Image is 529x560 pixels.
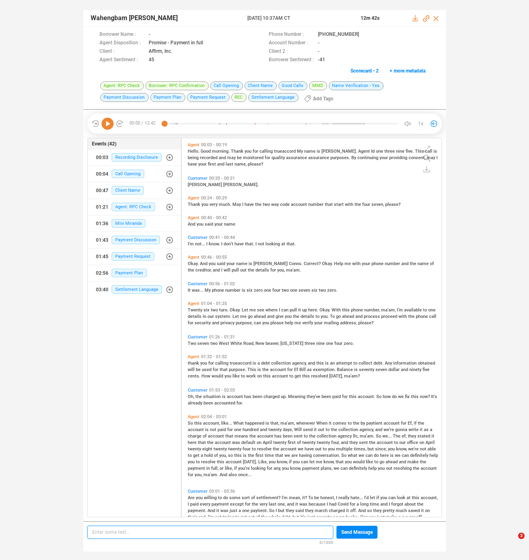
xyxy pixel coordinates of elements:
span: two [319,288,327,293]
span: as [307,367,313,372]
div: 02:56 [96,267,108,280]
span: ma'am, [381,307,397,313]
span: system. [215,314,232,319]
span: trueaccord [230,361,253,366]
button: 01:45Payment Request [88,249,181,265]
span: name [224,222,235,227]
span: quality [272,155,286,160]
span: With [332,307,342,313]
span: Ef [294,367,299,372]
span: where [266,307,279,313]
span: zero [254,288,264,293]
span: much. [219,202,232,207]
span: that. [286,241,296,247]
span: is [249,261,253,266]
span: may [427,155,436,160]
span: phone [351,307,364,313]
span: Settlement Language [112,285,162,294]
span: Okay. [230,307,242,313]
span: said [217,261,226,266]
span: security [195,320,212,326]
span: at [281,241,286,247]
span: My [205,288,212,293]
span: looking [266,241,281,247]
span: your [380,155,389,160]
span: the [248,268,255,273]
span: purpose, [236,320,254,326]
span: the [262,367,270,372]
span: Okay. [188,261,200,266]
span: your [198,162,208,167]
span: one [428,307,436,313]
span: Help [334,261,344,266]
span: providing [389,155,409,160]
span: have [245,202,255,207]
span: the [188,268,195,273]
span: continuing [357,155,380,160]
span: please? [248,162,263,167]
span: two [211,307,219,313]
span: agency, [292,361,308,366]
button: 00:04Call Opening [88,166,181,182]
span: call [429,314,436,319]
span: New [255,341,266,346]
span: and [401,261,410,266]
div: 01:43 [96,234,108,247]
span: proceed [381,314,398,319]
span: My [297,149,304,154]
span: Mini Miranda [112,219,145,228]
span: Id [371,149,376,154]
span: work [246,373,257,379]
span: in [203,314,207,319]
span: may [227,155,237,160]
span: exemption. [313,367,337,372]
button: 02:56Payment Plan [88,265,181,281]
span: ahead [342,314,355,319]
span: and [212,320,220,326]
span: is [317,149,322,154]
span: you [262,320,270,326]
span: number, [364,307,381,313]
span: Correct? [304,261,322,266]
span: our [207,314,215,319]
span: Add Tags [313,92,333,105]
span: Client Name [112,186,144,195]
span: [PERSON_NAME]. [223,182,259,187]
span: like [232,373,241,379]
span: Payment Plan [112,269,147,277]
span: debt. [373,361,385,366]
span: the [293,314,301,319]
span: nine [316,341,326,346]
span: To [330,314,336,319]
span: an [330,361,336,366]
span: and [401,367,409,372]
span: please? [358,320,373,326]
span: this [316,361,325,366]
span: would [212,373,224,379]
span: can [281,307,290,313]
span: Thank [188,202,201,207]
span: four [272,288,282,293]
span: six [247,288,254,293]
button: 01:43Payment Discussion [88,232,181,248]
span: first [208,162,217,167]
span: privacy [220,320,236,326]
span: Thank [231,149,245,154]
div: 01:36 [96,217,108,230]
span: purpose. [229,367,247,372]
span: the [255,202,263,207]
span: Okay. [322,261,334,266]
span: five [423,367,429,372]
span: attempt [336,361,353,366]
span: for [270,268,277,273]
span: have [188,162,198,167]
span: for [265,155,272,160]
span: zero. [327,288,337,293]
span: with [398,314,408,319]
span: beaver, [266,341,280,346]
span: be [196,367,202,372]
span: go [248,314,254,319]
span: collect [359,361,373,366]
span: May [232,202,242,207]
span: that [325,202,334,207]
